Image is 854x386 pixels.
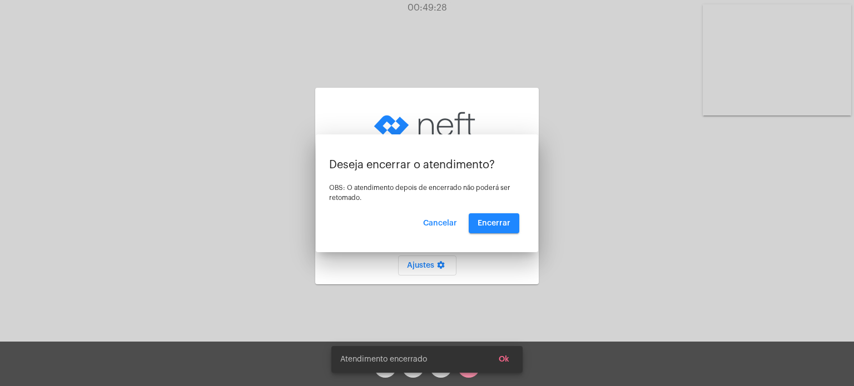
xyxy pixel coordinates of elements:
span: Ajustes [407,262,448,269]
span: Ok [499,355,509,363]
button: Encerrar [469,213,519,233]
button: Cancelar [414,213,466,233]
span: Cancelar [423,219,457,227]
span: Atendimento encerrado [340,354,427,365]
p: Deseja encerrar o atendimento? [329,159,525,171]
span: 00:49:28 [408,3,447,12]
mat-icon: settings [434,260,448,274]
img: logo-neft-novo-2.png [371,97,483,152]
span: Encerrar [478,219,510,227]
span: OBS: O atendimento depois de encerrado não poderá ser retomado. [329,184,510,201]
